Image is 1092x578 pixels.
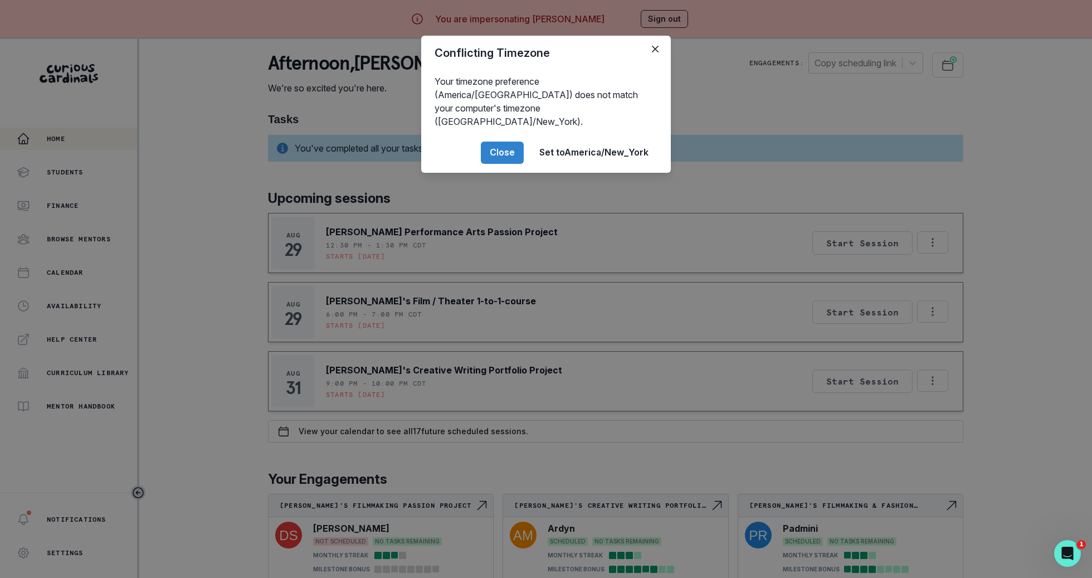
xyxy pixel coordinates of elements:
[421,70,671,133] div: Your timezone preference (America/[GEOGRAPHIC_DATA]) does not match your computer's timezone ([GE...
[481,142,524,164] button: Close
[1054,540,1081,567] iframe: Intercom live chat
[1077,540,1086,549] span: 1
[646,40,664,58] button: Close
[421,36,671,70] header: Conflicting Timezone
[530,142,657,164] button: Set toAmerica/New_York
